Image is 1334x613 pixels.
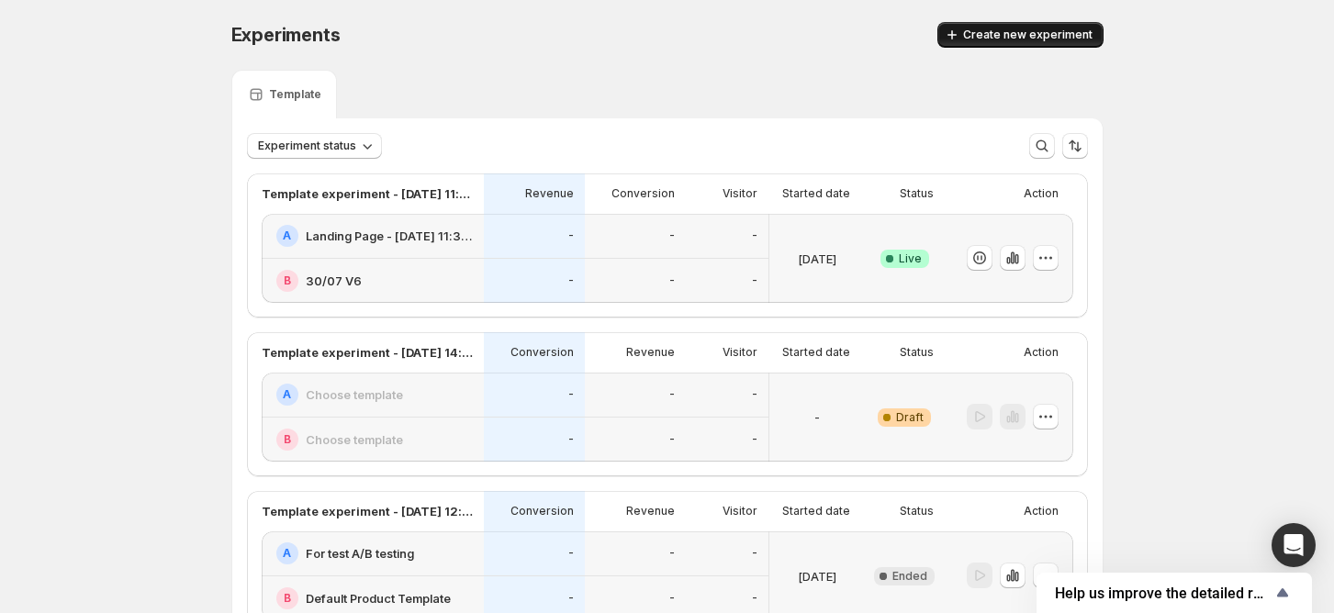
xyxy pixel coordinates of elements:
p: Template experiment - [DATE] 12:05:35 [262,502,473,520]
p: - [752,432,757,447]
p: - [752,591,757,606]
p: Action [1024,186,1059,201]
h2: B [284,432,291,447]
p: - [669,546,675,561]
p: - [568,432,574,447]
h2: A [283,228,291,243]
p: Conversion [510,504,574,518]
p: - [568,228,574,243]
span: Help us improve the detailed report for A/B campaigns [1055,585,1272,602]
span: Draft [896,410,924,425]
p: Status [900,186,934,201]
p: - [752,228,757,243]
p: - [568,387,574,402]
p: Visitor [723,345,757,360]
p: - [669,432,675,447]
h2: 30/07 V6 [306,272,362,290]
p: [DATE] [798,250,836,268]
h2: B [284,591,291,606]
p: Conversion [510,345,574,360]
span: Experiments [231,24,341,46]
p: - [752,273,757,288]
p: Started date [782,345,850,360]
p: Conversion [611,186,675,201]
p: Action [1024,504,1059,518]
h2: A [283,387,291,402]
span: Ended [892,569,927,584]
h2: Landing Page - [DATE] 11:32:43 [306,227,473,245]
p: - [568,591,574,606]
p: Revenue [626,504,675,518]
p: - [752,387,757,402]
p: - [568,546,574,561]
span: Live [899,251,922,266]
p: Action [1024,345,1059,360]
p: - [814,408,820,427]
div: Open Intercom Messenger [1272,523,1316,567]
h2: Choose template [306,385,403,404]
p: Template experiment - [DATE] 14:22:22 [262,343,473,362]
h2: For test A/B testing [306,544,414,563]
p: Revenue [626,345,675,360]
button: Show survey - Help us improve the detailed report for A/B campaigns [1055,582,1294,604]
p: - [669,228,675,243]
p: Template experiment - [DATE] 11:08:23 [262,184,473,203]
p: - [669,387,675,402]
p: Template [269,87,321,102]
p: - [669,273,675,288]
h2: Choose template [306,430,403,449]
button: Experiment status [247,133,382,159]
p: Visitor [723,186,757,201]
button: Create new experiment [937,22,1104,48]
p: [DATE] [798,567,836,585]
p: Status [900,504,934,518]
p: Started date [782,504,850,518]
p: - [752,546,757,561]
p: - [669,591,675,606]
p: Revenue [525,186,574,201]
span: Create new experiment [963,28,1093,42]
p: - [568,273,574,288]
span: Experiment status [258,139,356,153]
p: Status [900,345,934,360]
h2: A [283,546,291,561]
h2: Default Product Template [306,589,451,607]
h2: B [284,273,291,288]
p: Visitor [723,504,757,518]
button: Sort the results [1062,133,1088,159]
p: Started date [782,186,850,201]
